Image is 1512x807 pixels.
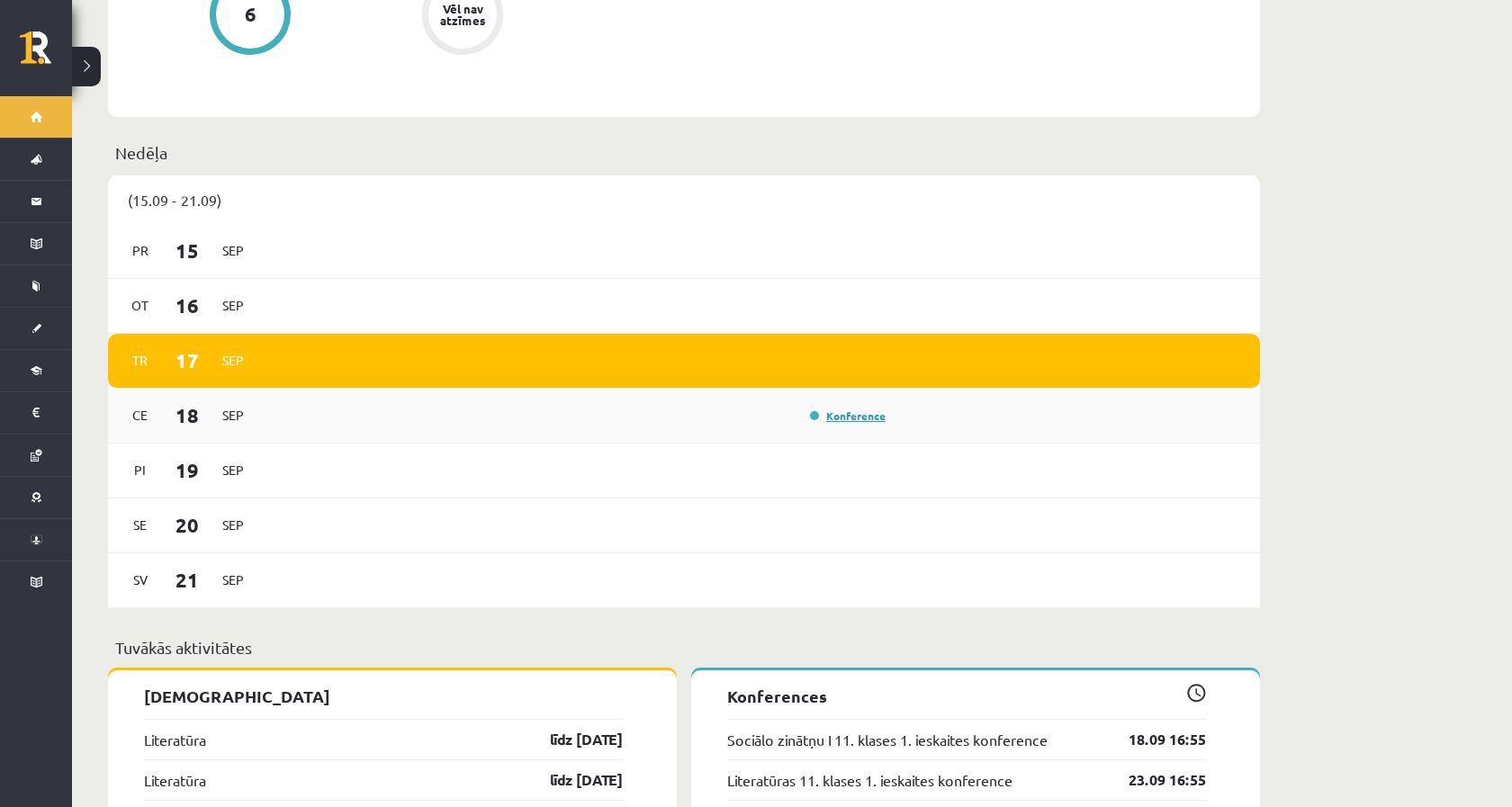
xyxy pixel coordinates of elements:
a: Literatūra [144,729,206,750]
span: 18 [159,400,215,430]
span: Sep [214,456,252,484]
span: Sep [214,511,252,539]
a: 18.09 16:55 [1102,729,1206,750]
span: Tr [121,346,159,374]
span: Sep [214,401,252,429]
span: 16 [159,291,215,320]
span: Sv [121,566,159,594]
span: 20 [159,510,215,540]
div: Vēl nav atzīmes [437,3,488,26]
a: Literatūras 11. klases 1. ieskaites konference [727,769,1012,791]
span: Pr [121,237,159,265]
span: Ot [121,291,159,319]
p: [DEMOGRAPHIC_DATA] [144,684,623,708]
a: Rīgas 1. Tālmācības vidusskola [20,31,72,76]
span: Sep [214,346,252,374]
div: 6 [245,4,256,24]
a: līdz [DATE] [518,729,623,750]
span: Se [121,511,159,539]
p: Konferences [727,684,1206,708]
a: Konference [810,408,886,423]
span: Sep [214,291,252,319]
p: Nedēļa [115,140,1253,165]
a: Sociālo zinātņu I 11. klases 1. ieskaites konference [727,729,1048,750]
span: 21 [159,565,215,595]
a: Literatūra [144,769,206,791]
p: Tuvākās aktivitātes [115,635,1253,659]
span: Pi [121,456,159,484]
span: 15 [159,236,215,265]
span: Ce [121,401,159,429]
span: 17 [159,345,215,375]
span: Sep [214,237,252,265]
a: līdz [DATE] [518,769,623,791]
a: 23.09 16:55 [1102,769,1206,791]
div: (15.09 - 21.09) [108,175,1260,224]
span: Sep [214,566,252,594]
span: 19 [159,455,215,485]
